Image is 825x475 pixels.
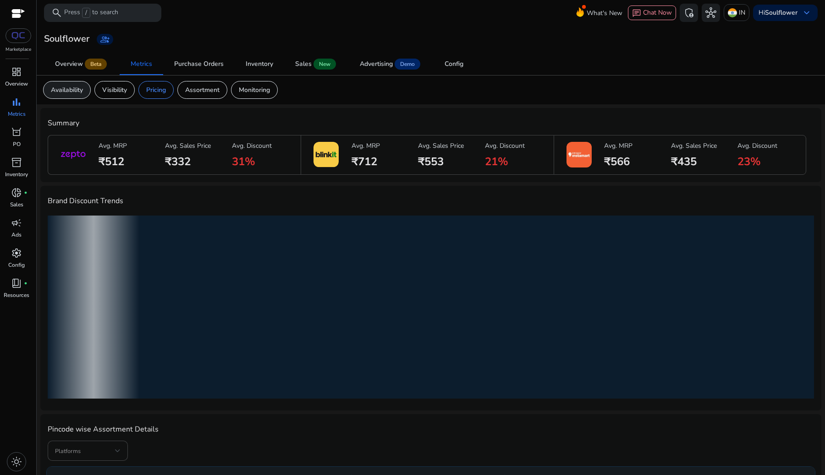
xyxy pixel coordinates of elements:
p: Avg. MRP [352,141,380,151]
img: QC-logo.svg [10,32,27,39]
p: ₹712 [352,154,377,169]
p: ₹553 [418,154,444,169]
p: 31% [232,154,255,169]
h4: Brand Discount Trends [48,197,123,205]
span: hub [705,7,716,18]
span: light_mode [11,456,22,467]
span: What's New [587,5,622,21]
p: Avg. Sales Price [418,141,464,151]
span: New [313,59,336,70]
p: 23% [737,154,761,169]
h4: Pincode wise Assortment Details [48,425,159,437]
p: Ads [11,231,22,239]
div: Inventory [246,61,273,67]
p: ₹512 [99,154,124,169]
p: Metrics [8,110,26,118]
button: admin_panel_settings [680,4,698,22]
p: Press to search [64,8,118,18]
p: Avg. Discount [485,141,525,151]
p: PO [13,140,21,148]
span: group_add [100,35,110,44]
div: Advertising [360,61,393,67]
span: bar_chart [11,97,22,108]
span: Beta [85,59,107,70]
p: Avg. Discount [232,141,272,151]
p: ₹332 [165,154,191,169]
span: admin_panel_settings [683,7,694,18]
p: Visibility [102,85,127,95]
span: search [51,7,62,18]
div: Overview [55,61,83,67]
span: campaign [11,217,22,228]
b: Soulflower [765,8,797,17]
div: Config [445,61,463,67]
span: dashboard [11,66,22,77]
div: Purchase Orders [174,61,224,67]
button: chatChat Now [628,5,676,20]
div: Metrics [131,61,152,67]
img: in.svg [728,8,737,17]
span: orders [11,127,22,138]
p: ₹435 [671,154,697,169]
button: hub [702,4,720,22]
span: chat [632,9,641,18]
span: Chat Now [643,8,672,17]
p: Sales [10,200,23,209]
div: loading [48,216,814,399]
span: fiber_manual_record [24,191,27,194]
h4: Summary [48,119,814,128]
p: Inventory [5,170,28,178]
p: Resources [4,291,29,299]
span: inventory_2 [11,157,22,168]
p: Avg. MRP [99,141,127,151]
p: Avg. Sales Price [671,141,717,151]
p: Availability [51,85,83,95]
a: group_add [97,34,113,45]
p: ₹566 [604,154,630,169]
p: Marketplace [5,46,31,53]
p: 21% [485,154,508,169]
p: Config [8,261,25,269]
span: donut_small [11,187,22,198]
span: keyboard_arrow_down [801,7,812,18]
p: Monitoring [239,85,270,95]
p: IN [739,5,745,21]
span: fiber_manual_record [24,281,27,285]
p: Avg. Sales Price [165,141,211,151]
span: book_4 [11,278,22,289]
p: Avg. MRP [604,141,632,151]
p: Assortment [185,85,220,95]
p: Avg. Discount [737,141,777,151]
div: Sales [295,61,312,67]
h3: Soulflower [44,33,89,44]
span: / [82,8,90,18]
p: Hi [759,10,797,16]
p: Pricing [146,85,166,95]
p: Overview [5,80,28,88]
span: Demo [395,59,420,70]
span: settings [11,248,22,259]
